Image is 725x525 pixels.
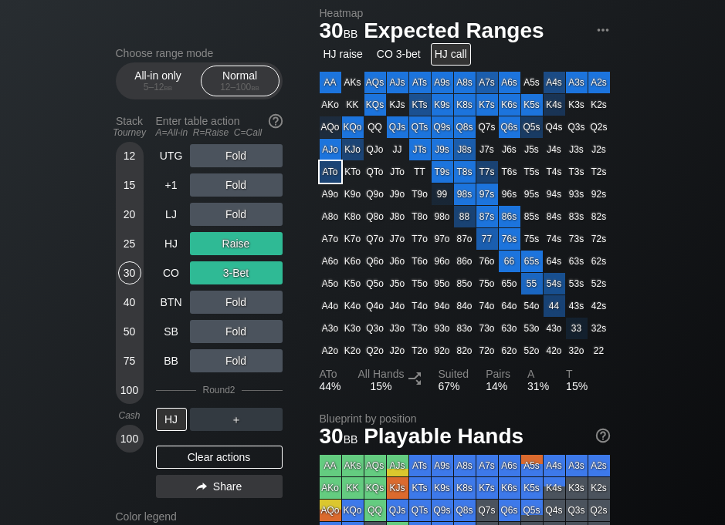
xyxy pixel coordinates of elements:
[320,412,610,425] h2: Blueprint by position
[364,183,386,205] div: Q9o
[588,206,610,227] div: 82s
[544,273,565,294] div: 54s
[409,206,431,227] div: T8o
[320,43,367,66] div: HJ raise
[486,368,510,392] div: 14%
[521,455,543,476] div: A5s
[544,500,565,521] div: Q4s
[454,94,476,116] div: K8s
[373,43,425,66] div: CO 3-bet
[320,477,341,499] div: AKo
[566,368,588,380] div: T
[566,72,588,93] div: A3s
[364,455,386,476] div: AQs
[588,318,610,339] div: 32s
[387,273,408,294] div: J5o
[320,273,341,294] div: A5o
[566,161,588,183] div: T3s
[499,500,520,521] div: Q6s
[190,173,283,197] div: Fold
[267,113,284,130] img: help.32db89a4.svg
[342,340,364,362] div: K2o
[320,206,341,227] div: A8o
[454,116,476,138] div: Q8s
[476,273,498,294] div: 75o
[544,251,565,272] div: 64s
[499,273,520,294] div: 65o
[432,455,453,476] div: A9s
[164,82,173,93] span: bb
[387,500,408,521] div: QJs
[190,408,283,431] div: ＋
[342,318,364,339] div: K3o
[454,228,476,250] div: 87o
[342,116,364,138] div: KQo
[156,127,283,138] div: A=All-in R=Raise C=Call
[595,22,612,39] img: ellipsis.fd386fe8.svg
[432,295,453,317] div: 94o
[566,455,588,476] div: A3s
[476,340,498,362] div: 72o
[476,295,498,317] div: 74o
[364,206,386,227] div: Q8o
[454,72,476,93] div: A8s
[521,161,543,183] div: T5s
[544,318,565,339] div: 43o
[387,116,408,138] div: QJs
[342,228,364,250] div: K7o
[521,500,543,521] div: Q5s
[521,116,543,138] div: Q5s
[387,206,408,227] div: J8o
[387,161,408,183] div: JTo
[156,446,283,469] div: Clear actions
[476,477,498,499] div: K7s
[409,251,431,272] div: T6o
[432,206,453,227] div: 98o
[190,144,283,167] div: Fold
[432,477,453,499] div: K9s
[364,251,386,272] div: Q6o
[344,429,358,446] span: bb
[588,161,610,183] div: T2s
[588,139,610,160] div: J2s
[320,161,341,183] div: ATo
[566,228,588,250] div: 73s
[190,291,283,314] div: Fold
[521,72,543,93] div: A5s
[342,161,364,183] div: KTo
[521,273,543,294] div: 55
[320,116,341,138] div: AQo
[409,228,431,250] div: T7o
[317,19,361,45] span: 30
[499,161,520,183] div: T6s
[156,291,187,314] div: BTN
[521,228,543,250] div: 75s
[476,455,498,476] div: A7s
[499,183,520,205] div: 96s
[486,368,510,380] div: Pairs
[432,72,453,93] div: A9s
[387,295,408,317] div: J4o
[387,340,408,362] div: J2o
[409,455,431,476] div: ATs
[208,82,273,93] div: 12 – 100
[521,94,543,116] div: K5s
[320,7,610,19] h2: Heatmap
[499,228,520,250] div: 76s
[320,368,341,392] div: 44%
[190,320,283,343] div: Fold
[409,116,431,138] div: QTs
[499,251,520,272] div: 66
[342,72,364,93] div: AKs
[588,340,610,362] div: 22
[320,455,341,476] div: AA
[544,72,565,93] div: A4s
[409,295,431,317] div: T4o
[387,183,408,205] div: J9o
[527,368,549,380] div: A
[566,94,588,116] div: K3s
[432,161,453,183] div: T9s
[544,139,565,160] div: J4s
[156,109,283,144] div: Enter table action
[342,251,364,272] div: K6o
